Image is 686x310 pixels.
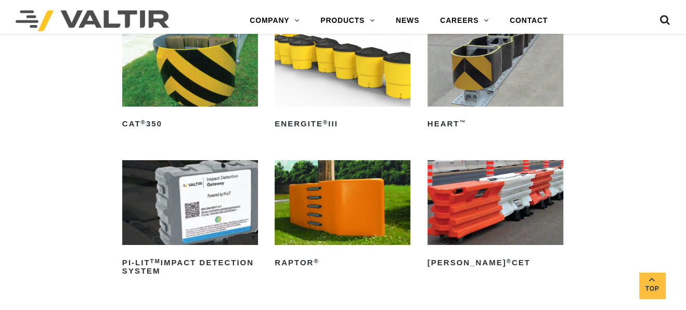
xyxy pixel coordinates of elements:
[141,119,146,125] sup: ®
[459,119,466,125] sup: ™
[385,10,430,31] a: NEWS
[275,116,410,133] h2: ENERGITE III
[275,22,410,133] a: ENERGITE®III
[239,10,310,31] a: COMPANY
[323,119,328,125] sup: ®
[122,160,258,279] a: PI-LITTMImpact Detection System
[639,273,665,299] a: Top
[428,22,563,133] a: HEART™
[122,116,258,133] h2: CAT 350
[310,10,385,31] a: PRODUCTS
[122,254,258,279] h2: PI-LIT Impact Detection System
[430,10,499,31] a: CAREERS
[275,160,410,271] a: RAPTOR®
[275,254,410,271] h2: RAPTOR
[428,254,563,271] h2: [PERSON_NAME] CET
[150,258,161,264] sup: TM
[428,160,563,271] a: [PERSON_NAME]®CET
[507,258,512,264] sup: ®
[122,22,258,133] a: CAT®350
[314,258,319,264] sup: ®
[499,10,558,31] a: CONTACT
[428,116,563,133] h2: HEART
[16,10,169,31] img: Valtir
[639,283,665,295] span: Top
